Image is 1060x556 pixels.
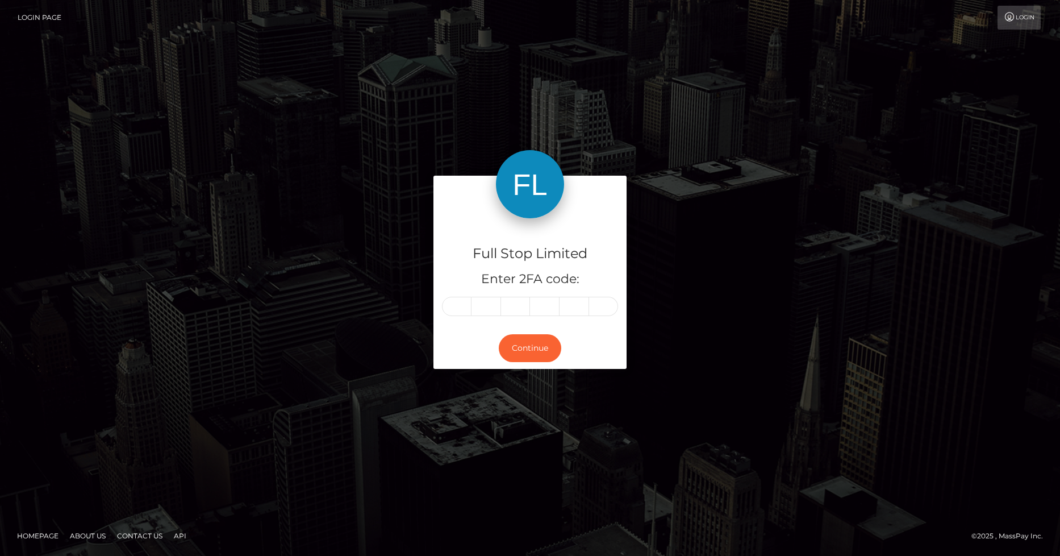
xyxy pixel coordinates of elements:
a: About Us [65,527,110,545]
button: Continue [499,334,561,362]
a: Homepage [12,527,63,545]
div: © 2025 , MassPay Inc. [971,530,1051,542]
img: Full Stop Limited [496,150,564,218]
h5: Enter 2FA code: [442,271,618,288]
a: Login [998,6,1041,30]
a: Login Page [18,6,61,30]
a: Contact Us [112,527,167,545]
h4: Full Stop Limited [442,244,618,264]
a: API [169,527,191,545]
